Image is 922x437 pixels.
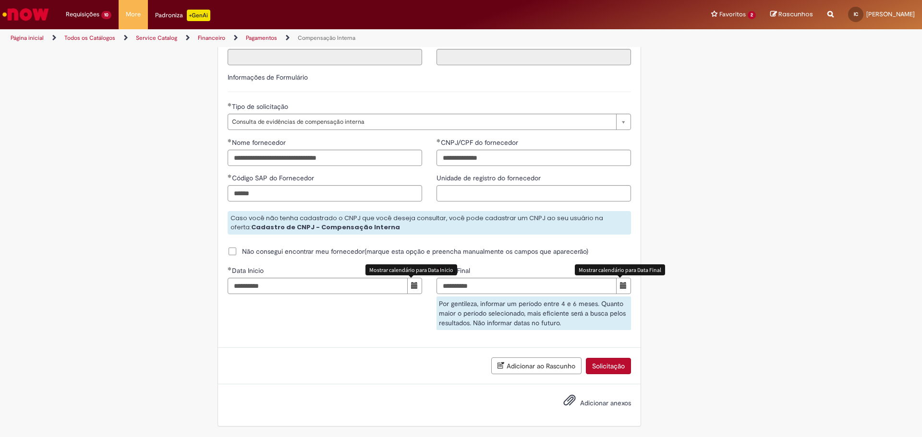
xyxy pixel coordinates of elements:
[64,34,115,42] a: Todos os Catálogos
[407,278,422,294] button: O seletor de data foi fechado. 29 May 2025 Thursday foi selecionado. Mostrar calendário para Data...
[136,34,177,42] a: Service Catalog
[441,138,520,147] span: CNPJ/CPF do fornecedor
[561,391,578,413] button: Adicionar anexos
[11,34,44,42] a: Página inicial
[616,278,631,294] button: Mostrar calendário para Data Final
[437,296,631,330] div: Por gentileza, informar um período entre 4 e 6 meses. Quanto maior o período selecionado, mais ef...
[719,10,746,19] span: Favoritos
[232,138,288,147] span: Nome fornecedor
[770,10,813,19] a: Rascunhos
[365,264,457,275] div: Mostrar calendário para Data Inicio
[126,10,141,19] span: More
[437,49,631,65] input: Código da Unidade
[232,114,611,130] span: Consulta de evidências de compensação interna
[437,185,631,201] input: Unidade de registro do fornecedor
[7,29,607,47] ul: Trilhas de página
[437,150,631,166] input: CNPJ/CPF do fornecedor
[242,247,588,256] span: Não consegui encontrar meu fornecedor(marque esta opção e preencha manualmente os campos que apar...
[575,264,665,275] div: Mostrar calendário para Data Final
[251,223,400,232] strong: Cadastro de CNPJ - Compensação Interna
[101,11,111,19] span: 10
[866,10,915,18] span: [PERSON_NAME]
[155,10,210,21] div: Padroniza
[228,49,422,65] input: Título
[298,34,355,42] a: Compensação Interna
[580,399,631,408] span: Adicionar anexos
[228,211,631,235] div: Caso você não tenha cadastrado o CNPJ que você deseja consultar, você pode cadastrar um CNPJ ao s...
[228,185,422,201] input: Código SAP do Fornecedor
[437,139,441,142] span: Obrigatório Preenchido
[232,102,290,111] span: Tipo de solicitação
[198,34,225,42] a: Financeiro
[437,278,617,294] input: Data Final
[232,174,316,182] span: Código SAP do Fornecedor
[748,11,756,19] span: 2
[854,11,858,17] span: IC
[228,73,308,82] label: Informações de Formulário
[246,34,277,42] a: Pagamentos
[228,103,232,106] span: Obrigatório Preenchido
[66,10,99,19] span: Requisições
[228,150,422,166] input: Nome fornecedor
[778,10,813,19] span: Rascunhos
[228,267,232,271] span: Obrigatório Preenchido
[228,139,232,142] span: Obrigatório Preenchido
[232,266,266,275] span: Data Inicio
[228,174,232,178] span: Obrigatório Preenchido
[586,358,631,374] button: Solicitação
[1,5,50,24] img: ServiceNow
[228,278,408,294] input: Data Inicio 29 May 2025 Thursday
[491,357,582,374] button: Adicionar ao Rascunho
[437,174,543,182] span: Unidade de registro do fornecedor
[187,10,210,21] p: +GenAi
